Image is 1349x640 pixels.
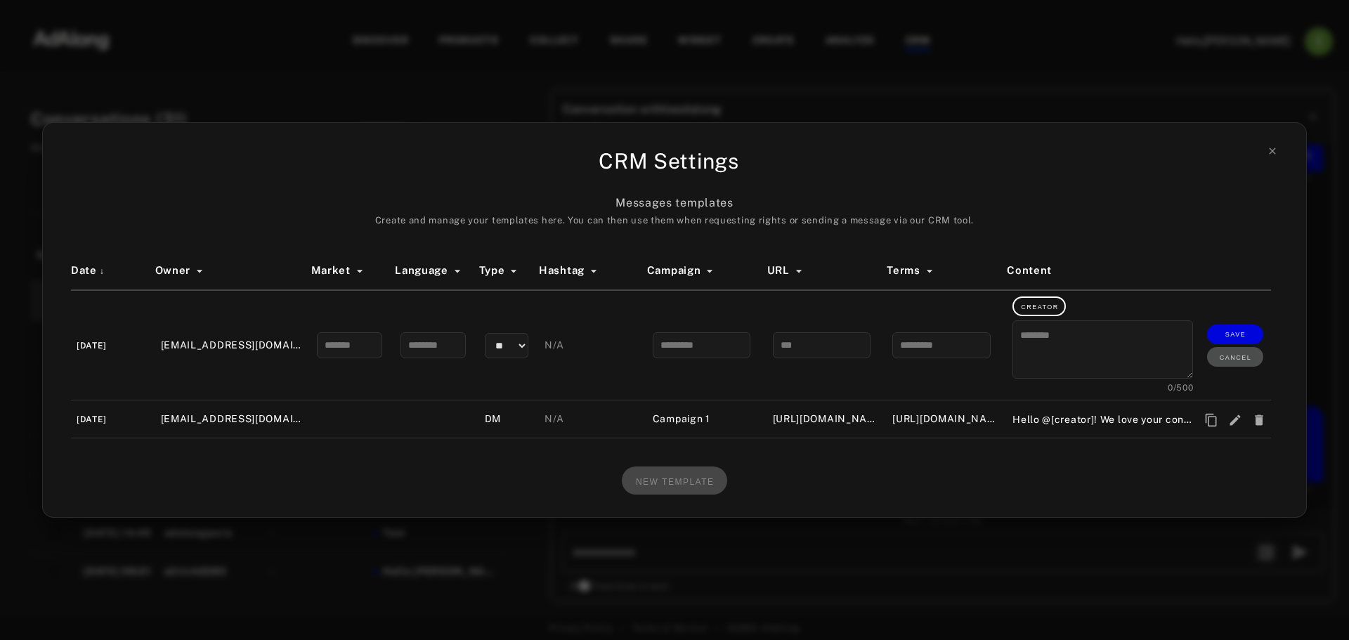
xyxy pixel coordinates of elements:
[71,145,1267,177] div: CRM Settings
[479,263,539,279] div: Type
[1220,354,1252,361] span: Cancel
[155,400,311,438] td: [EMAIL_ADDRESS][DOMAIN_NAME]
[767,263,887,279] div: URL
[71,195,1278,228] div: Messages templates
[1012,412,1193,427] span: Hello @[creator]! We love your content and would love collaborate with you. Have a look at our we...
[1227,410,1244,429] span: Edit
[545,413,564,424] span: N/A
[1168,381,1194,394] div: 0 / 500
[647,263,767,279] div: Campaign
[887,263,1007,279] div: Terms
[395,263,479,279] div: Language
[647,400,767,438] td: Campaign 1
[71,400,155,438] td: [DATE]
[545,339,564,351] span: N/A
[1021,303,1059,311] span: Creator
[887,400,1007,438] td: [URL][DOMAIN_NAME]
[1007,252,1199,290] th: Content
[375,215,974,226] span: Create and manage your templates here. You can then use them when requesting rights or sending a ...
[1207,325,1263,344] button: Save
[155,290,311,400] td: [EMAIL_ADDRESS][DOMAIN_NAME]
[767,400,887,438] td: [URL][DOMAIN_NAME]
[155,263,311,279] div: Owner
[539,263,647,279] div: Hashtag
[71,263,155,279] div: Date
[479,400,539,438] td: DM
[311,263,396,279] div: Market
[1012,296,1066,316] button: Creator
[1203,410,1220,429] span: Copy
[1251,410,1267,429] span: Delete
[1279,573,1349,640] iframe: Chat Widget
[100,265,105,277] span: ↓
[71,290,155,400] td: [DATE]
[1207,347,1263,367] button: Cancel
[1225,331,1246,338] span: Save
